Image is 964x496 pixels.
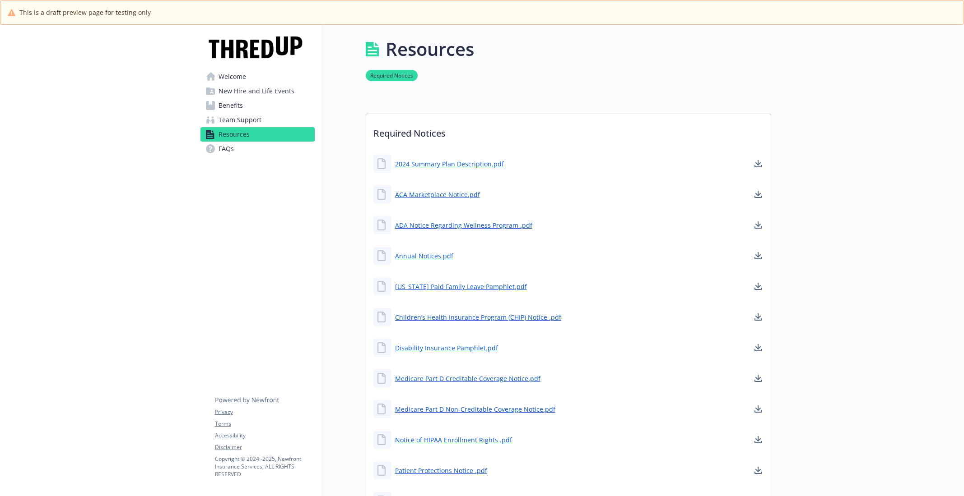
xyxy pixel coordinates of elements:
[753,434,764,445] a: download document
[753,220,764,230] a: download document
[395,466,487,475] a: Patient Protections Notice .pdf
[395,404,555,414] a: Medicare Part D Non-Creditable Coverage Notice.pdf
[200,98,315,113] a: Benefits
[395,374,540,383] a: Medicare Part D Creditable Coverage Notice.pdf
[753,373,764,384] a: download document
[395,282,527,291] a: [US_STATE] Paid Family Leave Pamphlet.pdf
[753,250,764,261] a: download document
[395,159,504,169] a: 2024 Summary Plan Description.pdf
[395,190,480,199] a: ACA Marketplace Notice.pdf
[395,343,498,353] a: Disability Insurance Pamphlet.pdf
[219,98,243,113] span: Benefits
[215,432,314,440] a: Accessibility
[395,435,512,445] a: Notice of HIPAA Enrollment Rights .pdf
[753,465,764,476] a: download document
[200,84,315,98] a: New Hire and Life Events
[395,312,561,322] a: Children’s Health Insurance Program (CHIP) Notice .pdf
[753,312,764,322] a: download document
[366,114,771,147] p: Required Notices
[215,408,314,416] a: Privacy
[219,127,250,142] span: Resources
[200,69,315,84] a: Welcome
[219,84,294,98] span: New Hire and Life Events
[219,69,246,84] span: Welcome
[219,113,261,127] span: Team Support
[215,443,314,451] a: Disclaimer
[200,113,315,127] a: Team Support
[200,142,315,156] a: FAQs
[753,342,764,353] a: download document
[753,404,764,414] a: download document
[219,142,234,156] span: FAQs
[753,158,764,169] a: download document
[200,127,315,142] a: Resources
[215,455,314,478] p: Copyright © 2024 - 2025 , Newfront Insurance Services, ALL RIGHTS RESERVED
[395,220,532,230] a: ADA Notice Regarding Wellness Program .pdf
[753,281,764,292] a: download document
[753,189,764,200] a: download document
[395,251,453,261] a: Annual Notices.pdf
[215,420,314,428] a: Terms
[19,8,151,17] span: This is a draft preview page for testing only
[386,36,474,63] h1: Resources
[366,71,418,79] a: Required Notices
